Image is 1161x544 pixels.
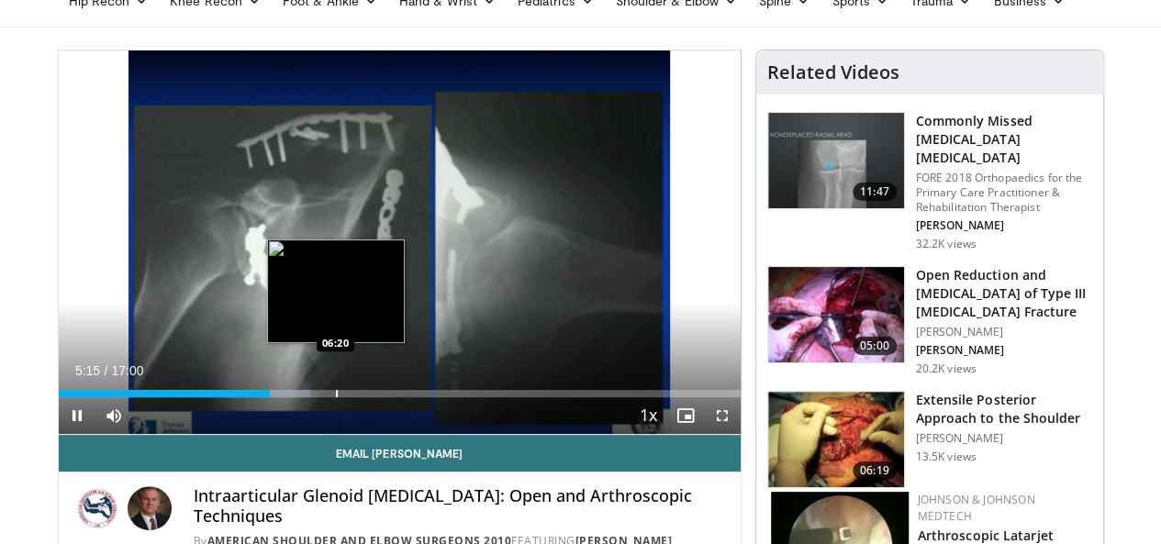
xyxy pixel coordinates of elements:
[59,50,741,435] video-js: Video Player
[918,492,1035,524] a: Johnson & Johnson MedTech
[916,361,977,376] p: 20.2K views
[267,239,405,343] img: image.jpeg
[918,527,1054,544] a: Arthroscopic Latarjet
[105,363,108,378] span: /
[767,112,1092,251] a: 11:47 Commonly Missed [MEDICAL_DATA] [MEDICAL_DATA] FORE 2018 Orthopaedics for the Primary Care P...
[194,486,726,526] h4: Intraarticular Glenoid [MEDICAL_DATA]: Open and Arthroscopic Techniques
[704,397,741,434] button: Fullscreen
[768,113,904,208] img: b2c65235-e098-4cd2-ab0f-914df5e3e270.150x105_q85_crop-smart_upscale.jpg
[916,237,977,251] p: 32.2K views
[916,325,1092,339] p: [PERSON_NAME]
[111,363,143,378] span: 17:00
[916,391,1092,427] h3: Extensile Posterior Approach to the Shoulder
[853,183,897,201] span: 11:47
[128,486,172,530] img: Avatar
[75,363,100,378] span: 5:15
[767,61,899,83] h4: Related Videos
[916,171,1092,215] p: FORE 2018 Orthopaedics for the Primary Care Practitioner & Rehabilitation Therapist
[916,218,1092,233] p: [PERSON_NAME]
[916,450,977,464] p: 13.5K views
[853,337,897,355] span: 05:00
[631,397,667,434] button: Playback Rate
[768,392,904,487] img: 62ee2ea4-b2af-4bbb-a20f-cc4cb1de2535.150x105_q85_crop-smart_upscale.jpg
[95,397,132,434] button: Mute
[73,486,120,530] img: American Shoulder and Elbow Surgeons 2010
[767,391,1092,488] a: 06:19 Extensile Posterior Approach to the Shoulder [PERSON_NAME] 13.5K views
[916,266,1092,321] h3: Open Reduction and [MEDICAL_DATA] of Type III [MEDICAL_DATA] Fracture
[768,267,904,362] img: 8a72b65a-0f28-431e-bcaf-e516ebdea2b0.150x105_q85_crop-smart_upscale.jpg
[767,266,1092,376] a: 05:00 Open Reduction and [MEDICAL_DATA] of Type III [MEDICAL_DATA] Fracture [PERSON_NAME] [PERSON...
[916,112,1092,167] h3: Commonly Missed [MEDICAL_DATA] [MEDICAL_DATA]
[667,397,704,434] button: Enable picture-in-picture mode
[59,397,95,434] button: Pause
[59,435,741,472] a: Email [PERSON_NAME]
[59,390,741,397] div: Progress Bar
[916,431,1092,446] p: [PERSON_NAME]
[853,461,897,480] span: 06:19
[916,343,1092,358] p: [PERSON_NAME]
